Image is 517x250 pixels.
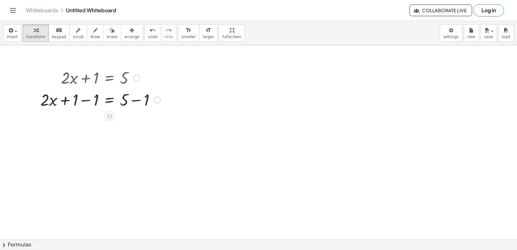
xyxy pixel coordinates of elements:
button: transform [23,24,49,42]
button: Log in [473,4,504,16]
button: erase [103,24,121,42]
span: larger [203,35,214,39]
i: redo [166,27,172,34]
button: Collaborate Live [409,5,472,16]
i: undo [150,27,156,34]
button: fullscreen [219,24,245,42]
button: load [498,24,514,42]
div: Apply the same math to both sides of the equation [104,111,115,121]
span: new [467,35,475,39]
span: undo [148,35,158,39]
button: scrub [69,24,87,42]
span: load [502,35,510,39]
span: arrange [124,35,140,39]
span: settings [443,35,459,39]
button: redoredo [161,24,177,42]
span: draw [90,35,100,39]
button: undoundo [144,24,161,42]
button: format_sizesmaller [178,24,199,42]
span: Collaborate Live [415,7,467,13]
i: format_size [185,27,192,34]
button: format_sizelarger [199,24,217,42]
span: transform [26,35,45,39]
button: settings [440,24,462,42]
i: format_size [205,27,211,34]
button: draw [87,24,104,42]
button: new [464,24,479,42]
button: keyboardkeypad [48,24,70,42]
span: insert [7,35,18,39]
span: redo [164,35,173,39]
button: arrange [121,24,143,42]
button: insert [3,24,21,42]
i: keyboard [56,27,62,34]
span: erase [107,35,117,39]
span: fullscreen [222,35,241,39]
span: smaller [182,35,196,39]
span: keypad [52,35,66,39]
span: scrub [73,35,84,39]
a: Whiteboards [26,7,58,14]
button: save [480,24,497,42]
span: save [484,35,493,39]
button: Toggle navigation [8,5,18,16]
